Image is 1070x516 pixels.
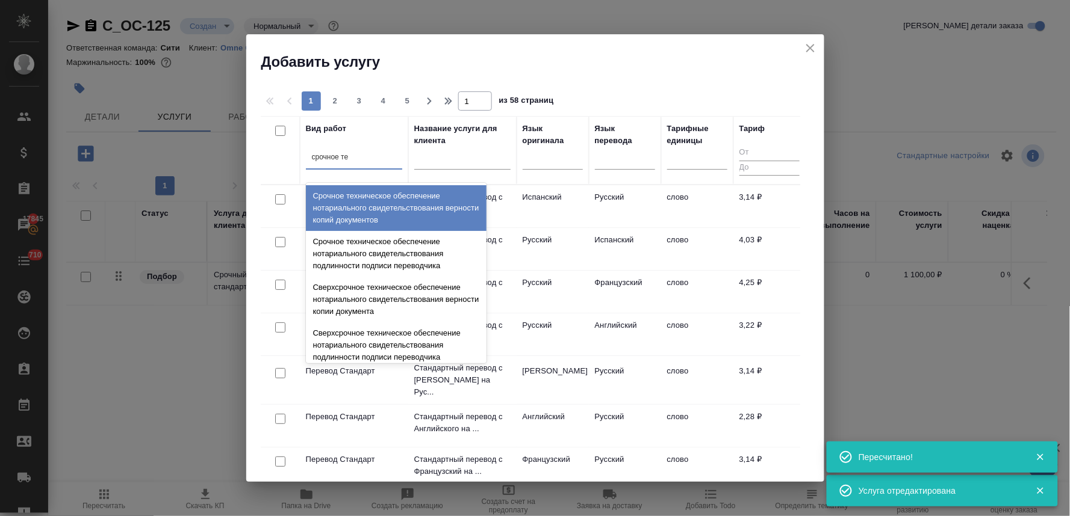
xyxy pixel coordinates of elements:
td: слово [661,271,733,313]
button: 5 [398,91,417,111]
span: 2 [326,95,345,107]
p: Перевод Стандарт [306,453,402,465]
div: Вид работ [306,123,347,135]
div: Название услуги для клиента [414,123,511,147]
div: Пересчитано! [859,451,1018,463]
td: 4,25 ₽ [733,271,806,313]
div: Тарифные единицы [667,123,727,147]
td: 3,14 ₽ [733,359,806,401]
td: Русский [517,228,589,270]
td: 2,28 ₽ [733,405,806,447]
td: слово [661,313,733,355]
td: слово [661,228,733,270]
div: Язык оригинала [523,123,583,147]
h2: Добавить услугу [261,52,824,72]
td: 3,14 ₽ [733,447,806,490]
span: 4 [374,95,393,107]
td: Русский [517,313,589,355]
td: слово [661,359,733,401]
td: 4,03 ₽ [733,228,806,270]
td: Испанский [589,228,661,270]
td: Русский [589,447,661,490]
p: Стандартный перевод с Французский на ... [414,453,511,478]
td: Французский [517,447,589,490]
td: Русский [589,185,661,227]
td: Английский [589,313,661,355]
p: Стандартный перевод с [PERSON_NAME] на Рус... [414,362,511,398]
div: Срочное техническое обеспечение нотариального свидетельствования верности копий документов [306,185,487,231]
div: Сверхсрочное техническое обеспечение нотариального свидетельствования подлинности подписи перевод... [306,322,487,368]
button: close [801,39,820,57]
input: До [739,161,800,176]
p: Перевод Стандарт [306,365,402,377]
td: Английский [517,405,589,447]
span: из 58 страниц [499,93,554,111]
button: 4 [374,91,393,111]
td: Русский [517,271,589,313]
td: слово [661,447,733,490]
button: Закрыть [1028,485,1053,496]
button: 3 [350,91,369,111]
td: слово [661,185,733,227]
p: Стандартный перевод с Английского на ... [414,411,511,435]
span: 5 [398,95,417,107]
td: слово [661,405,733,447]
div: Язык перевода [595,123,655,147]
td: [PERSON_NAME] [517,359,589,401]
span: 3 [350,95,369,107]
div: Сверхсрочное техническое обеспечение нотариального свидетельствования верности копии документа [306,277,487,322]
td: Испанский [517,185,589,227]
div: Тариф [739,123,765,135]
td: Русский [589,405,661,447]
div: Услуга отредактирована [859,485,1018,497]
button: Закрыть [1028,452,1053,462]
td: 3,22 ₽ [733,313,806,355]
td: Французский [589,271,661,313]
p: Перевод Стандарт [306,411,402,423]
td: 3,14 ₽ [733,185,806,227]
input: От [739,146,800,161]
button: 2 [326,91,345,111]
div: Срочное техническое обеспечение нотариального свидетельствования подлинности подписи переводчика [306,231,487,277]
td: Русский [589,359,661,401]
